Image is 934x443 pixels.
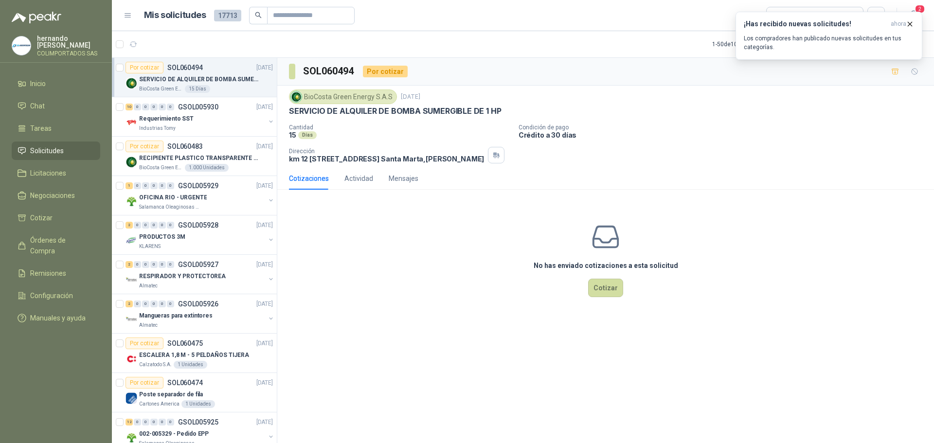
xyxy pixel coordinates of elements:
a: 2 0 0 0 0 0 GSOL005927[DATE] Company LogoRESPIRADOR Y PROTECTOREAAlmatec [126,259,275,290]
img: Company Logo [126,274,137,286]
div: 0 [167,104,174,110]
p: Almatec [139,282,158,290]
p: Crédito a 30 días [519,131,930,139]
div: 0 [159,301,166,307]
p: 15 [289,131,296,139]
p: GSOL005927 [178,261,218,268]
a: 1 0 0 0 0 0 GSOL005929[DATE] Company LogoOFICINA RIO - URGENTESalamanca Oleaginosas SAS [126,180,275,211]
div: Todas [772,10,793,21]
div: BioCosta Green Energy S.A.S [289,89,397,104]
p: [DATE] [256,378,273,388]
img: Company Logo [126,353,137,365]
a: Solicitudes [12,142,100,160]
p: Poste separador de fila [139,390,203,399]
div: 0 [167,182,174,189]
p: SERVICIO DE ALQUILER DE BOMBA SUMERGIBLE DE 1 HP [139,75,260,84]
p: Los compradores han publicado nuevas solicitudes en tus categorías. [744,34,914,52]
p: SERVICIO DE ALQUILER DE BOMBA SUMERGIBLE DE 1 HP [289,106,501,116]
a: Por cotizarSOL060483[DATE] Company LogoRECIPIENTE PLASTICO TRANSPARENTE 500 MLBioCosta Green Ener... [112,137,277,176]
div: Por cotizar [363,66,408,77]
div: 2 [126,301,133,307]
div: 0 [150,222,158,229]
div: Por cotizar [126,141,163,152]
div: 15 Días [185,85,210,93]
span: Inicio [30,78,46,89]
a: Negociaciones [12,186,100,205]
p: Dirección [289,148,484,155]
h3: SOL060494 [303,64,355,79]
span: search [255,12,262,18]
p: [DATE] [256,142,273,151]
p: Requerimiento SST [139,114,194,124]
div: 0 [134,222,141,229]
p: GSOL005925 [178,419,218,425]
a: Remisiones [12,264,100,283]
p: km 12 [STREET_ADDRESS] Santa Marta , [PERSON_NAME] [289,155,484,163]
img: Company Logo [126,195,137,207]
div: 0 [134,301,141,307]
p: OFICINA RIO - URGENTE [139,193,207,202]
button: 2 [905,7,922,24]
div: 12 [126,419,133,425]
p: SOL060474 [167,379,203,386]
button: ¡Has recibido nuevas solicitudes!ahora Los compradores han publicado nuevas solicitudes en tus ca... [736,12,922,60]
p: Mangueras para extintores [139,311,213,320]
div: 1.000 Unidades [185,164,229,172]
p: GSOL005928 [178,222,218,229]
div: 2 [126,261,133,268]
h3: No has enviado cotizaciones a esta solicitud [534,260,678,271]
div: Por cotizar [126,62,163,73]
p: hernando [PERSON_NAME] [37,35,100,49]
div: Cotizaciones [289,173,329,184]
p: [DATE] [256,300,273,309]
div: 0 [159,222,166,229]
button: Cotizar [588,279,623,297]
span: Tareas [30,123,52,134]
p: BioCosta Green Energy S.A.S [139,85,183,93]
a: Cotizar [12,209,100,227]
h1: Mis solicitudes [144,8,206,22]
a: 2 0 0 0 0 0 GSOL005926[DATE] Company LogoMangueras para extintoresAlmatec [126,298,275,329]
span: Chat [30,101,45,111]
div: 0 [150,261,158,268]
span: Negociaciones [30,190,75,201]
div: Días [298,131,317,139]
p: RECIPIENTE PLASTICO TRANSPARENTE 500 ML [139,154,260,163]
span: 2 [915,4,925,14]
img: Company Logo [126,235,137,247]
div: 0 [167,261,174,268]
p: [DATE] [256,339,273,348]
a: Por cotizarSOL060474[DATE] Company LogoPoste separador de filaCartones America1 Unidades [112,373,277,412]
div: 1 Unidades [181,400,215,408]
p: SOL060483 [167,143,203,150]
p: 002-005329 - Pedido EPP [139,429,209,439]
p: Condición de pago [519,124,930,131]
div: 1 - 50 de 10481 [712,36,779,52]
div: 0 [167,419,174,425]
div: 0 [142,222,149,229]
span: Cotizar [30,213,53,223]
span: Configuración [30,290,73,301]
img: Company Logo [126,314,137,325]
p: COLIMPORTADOS SAS [37,51,100,56]
div: Mensajes [389,173,418,184]
a: Chat [12,97,100,115]
div: 0 [150,104,158,110]
p: ESCALERA 1,8 M - 5 PELDAÑOS TIJERA [139,351,249,360]
p: RESPIRADOR Y PROTECTOREA [139,272,226,281]
img: Company Logo [126,77,137,89]
a: 10 0 0 0 0 0 GSOL005930[DATE] Company LogoRequerimiento SSTIndustrias Tomy [126,101,275,132]
p: [DATE] [256,418,273,427]
p: Calzatodo S.A. [139,361,172,369]
p: GSOL005926 [178,301,218,307]
div: 0 [159,182,166,189]
div: 0 [159,419,166,425]
p: Almatec [139,321,158,329]
div: 0 [134,419,141,425]
img: Company Logo [291,91,302,102]
a: Licitaciones [12,164,100,182]
span: Solicitudes [30,145,64,156]
span: ahora [891,20,906,28]
p: BioCosta Green Energy S.A.S [139,164,183,172]
div: 0 [134,261,141,268]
